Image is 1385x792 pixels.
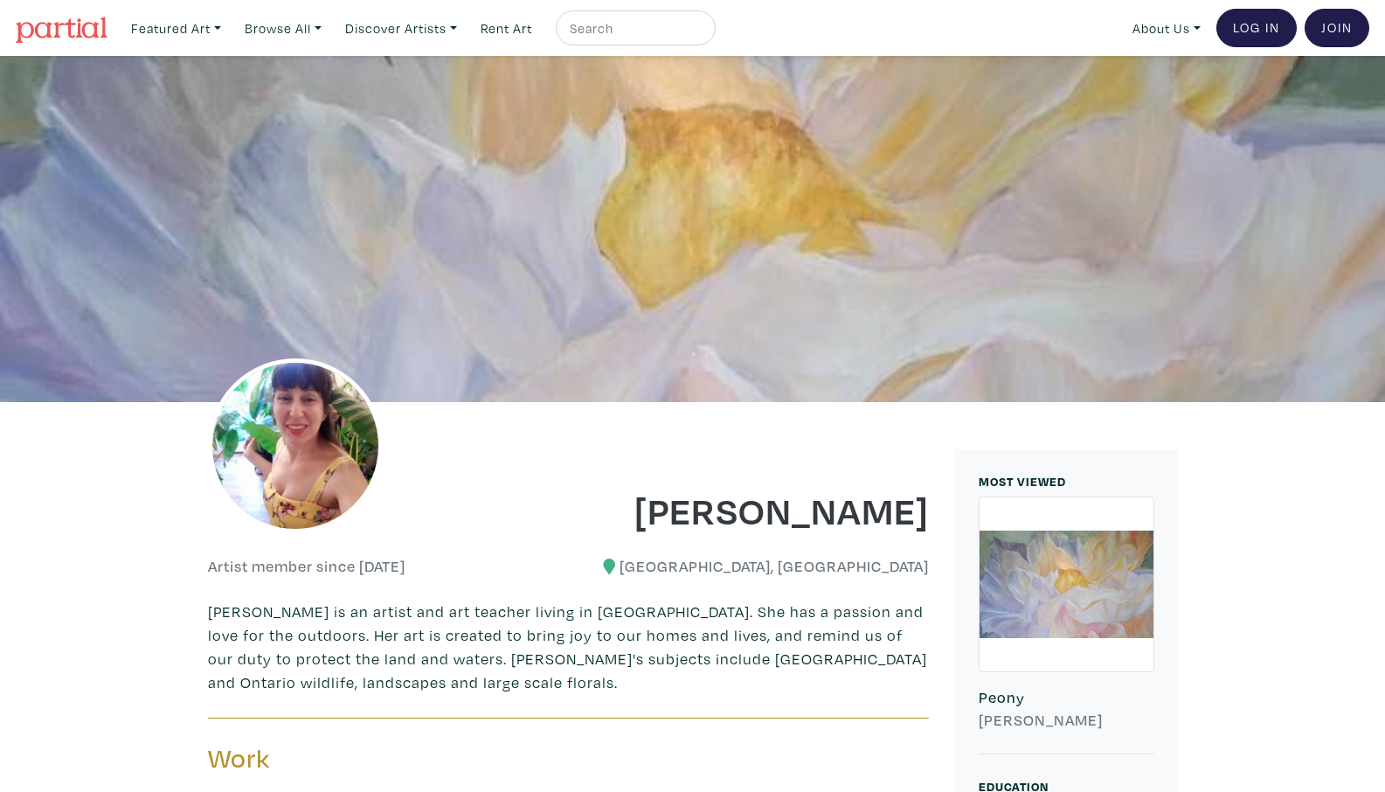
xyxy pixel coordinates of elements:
a: Featured Art [123,10,229,46]
h6: Artist member since [DATE] [208,557,405,576]
a: Peony [PERSON_NAME] [979,497,1154,754]
h6: Peony [979,688,1154,707]
h3: Work [208,742,556,775]
small: MOST VIEWED [979,473,1066,490]
h1: [PERSON_NAME] [581,486,929,533]
a: Rent Art [473,10,540,46]
a: Discover Artists [337,10,465,46]
a: About Us [1125,10,1208,46]
h6: [GEOGRAPHIC_DATA], [GEOGRAPHIC_DATA] [581,557,929,576]
p: [PERSON_NAME] is an artist and art teacher living in [GEOGRAPHIC_DATA]. She has a passion and lov... [208,600,929,694]
input: Search [568,17,699,39]
h6: [PERSON_NAME] [979,711,1154,730]
a: Browse All [237,10,329,46]
img: phpThumb.php [208,358,383,533]
a: Join [1305,9,1369,47]
a: Log In [1216,9,1297,47]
